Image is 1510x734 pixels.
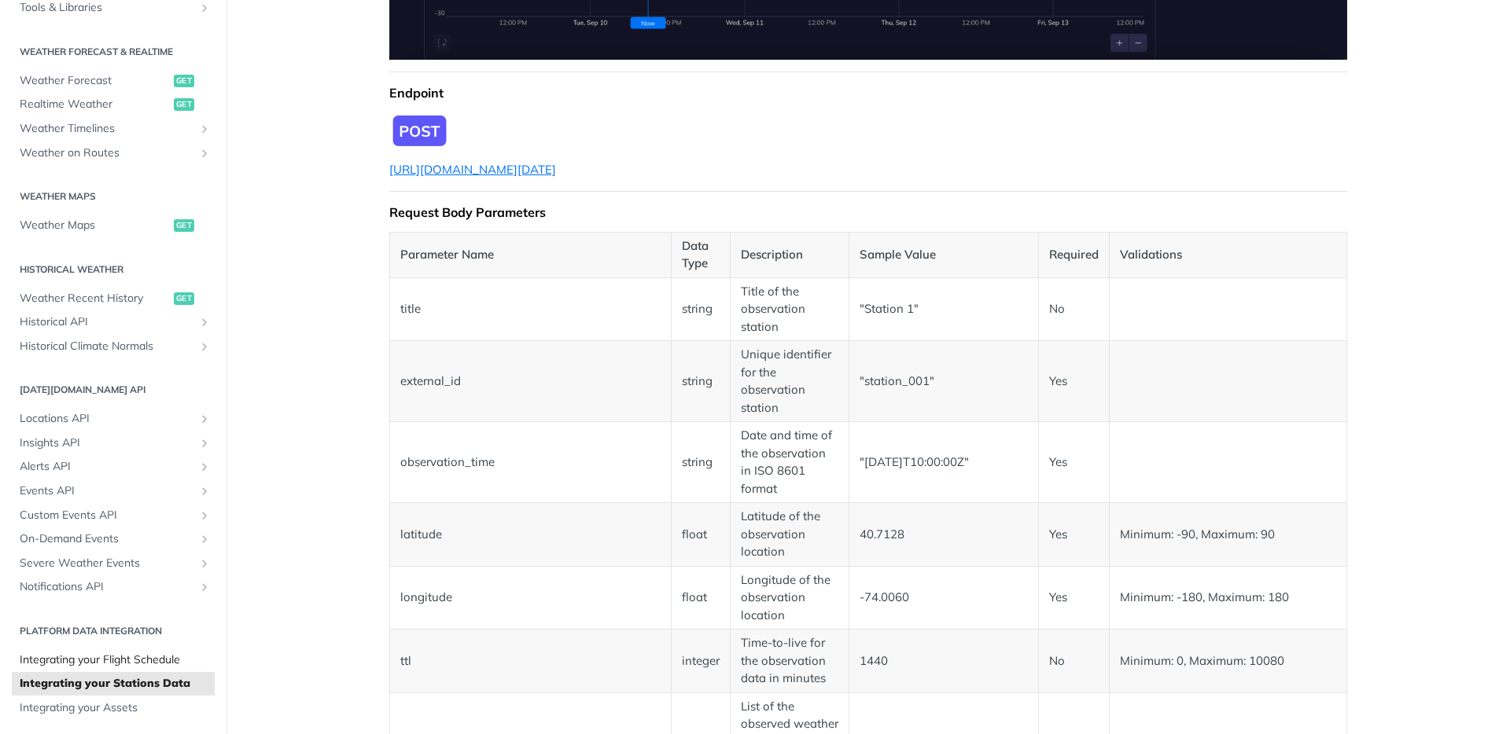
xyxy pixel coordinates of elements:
td: 1440 [849,629,1038,693]
button: Show subpages for Notifications API [198,581,211,593]
button: Show subpages for Events API [198,485,211,497]
td: string [672,277,731,341]
span: get [174,98,194,111]
td: Date and time of the observation in ISO 8601 format [731,422,849,503]
span: On-Demand Events [20,531,194,547]
span: get [174,292,194,305]
th: Validations [1109,232,1346,277]
h2: [DATE][DOMAIN_NAME] API [12,383,215,397]
span: Historical Climate Normals [20,339,194,354]
a: Integrating your Stations Data [12,672,215,695]
button: Show subpages for On-Demand Events [198,533,211,545]
a: Locations APIShow subpages for Locations API [12,407,215,431]
td: 40.7128 [849,503,1038,567]
td: Yes [1038,566,1109,629]
a: Weather TimelinesShow subpages for Weather Timelines [12,117,215,141]
td: latitude [390,503,672,567]
a: Historical APIShow subpages for Historical API [12,310,215,334]
td: No [1038,629,1109,693]
span: Weather on Routes [20,145,194,161]
th: Sample Value [849,232,1038,277]
span: Alerts API [20,459,194,475]
button: Show subpages for Locations API [198,413,211,425]
div: Request Body Parameters [389,204,1347,220]
span: Weather Timelines [20,121,194,137]
td: -74.0060 [849,566,1038,629]
span: Integrating your Stations Data [20,676,211,692]
a: Alerts APIShow subpages for Alerts API [12,455,215,479]
button: Show subpages for Historical API [198,316,211,328]
td: Title of the observation station [731,277,849,341]
button: Show subpages for Historical Climate Normals [198,340,211,353]
a: Custom Events APIShow subpages for Custom Events API [12,504,215,527]
button: Show subpages for Severe Weather Events [198,557,211,570]
td: Time-to-live for the observation data in minutes [731,629,849,693]
td: Yes [1038,341,1109,422]
img: Endpoint Icon [389,112,449,149]
td: No [1038,277,1109,341]
h2: Platform DATA integration [12,624,215,638]
button: Show subpages for Custom Events API [198,509,211,522]
a: Weather Mapsget [12,214,215,237]
span: get [174,219,194,232]
span: Custom Events API [20,508,194,523]
span: Historical API [20,314,194,330]
a: Weather on RoutesShow subpages for Weather on Routes [12,141,215,165]
td: float [672,503,731,567]
td: Minimum: -180, Maximum: 180 [1109,566,1346,629]
span: get [174,75,194,87]
td: title [390,277,672,341]
button: Show subpages for Weather on Routes [198,147,211,160]
td: ttl [390,629,672,693]
button: Show subpages for Weather Timelines [198,123,211,135]
a: On-Demand EventsShow subpages for On-Demand Events [12,527,215,551]
a: Weather Forecastget [12,69,215,93]
td: Minimum: 0, Maximum: 10080 [1109,629,1346,693]
span: Weather Recent History [20,291,170,306]
td: Yes [1038,503,1109,567]
span: Severe Weather Events [20,556,194,571]
span: Locations API [20,411,194,427]
th: Description [731,232,849,277]
div: Endpoint [389,85,1347,101]
span: Events API [20,483,194,499]
span: Integrating your Flight Schedule [20,652,211,668]
span: Realtime Weather [20,97,170,112]
td: Longitude of the observation location [731,566,849,629]
span: Insights API [20,435,194,451]
h2: Weather Maps [12,189,215,204]
td: Yes [1038,422,1109,503]
span: Expand image [389,112,1347,149]
a: Integrating your Assets [12,696,215,720]
span: Weather Maps [20,218,170,233]
h2: Historical Weather [12,262,215,277]
a: Severe Weather EventsShow subpages for Severe Weather Events [12,552,215,575]
th: Data Type [672,232,731,277]
td: "Station 1" [849,277,1038,341]
td: "station_001" [849,341,1038,422]
td: observation_time [390,422,672,503]
button: Show subpages for Alerts API [198,461,211,473]
a: [URL][DOMAIN_NAME][DATE] [389,162,556,177]
td: string [672,341,731,422]
span: Integrating your Assets [20,700,211,716]
td: "[DATE]T10:00:00Z" [849,422,1038,503]
td: external_id [390,341,672,422]
a: Realtime Weatherget [12,93,215,116]
td: float [672,566,731,629]
td: integer [672,629,731,693]
h2: Weather Forecast & realtime [12,45,215,59]
td: Minimum: -90, Maximum: 90 [1109,503,1346,567]
a: Integrating your Flight Schedule [12,648,215,672]
td: Unique identifier for the observation station [731,341,849,422]
td: Latitude of the observation location [731,503,849,567]
button: Show subpages for Insights API [198,437,211,450]
th: Required [1038,232,1109,277]
td: string [672,422,731,503]
th: Parameter Name [390,232,672,277]
button: Show subpages for Tools & Libraries [198,2,211,14]
a: Notifications APIShow subpages for Notifications API [12,575,215,599]
a: Weather Recent Historyget [12,287,215,310]
td: longitude [390,566,672,629]
span: Weather Forecast [20,73,170,89]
